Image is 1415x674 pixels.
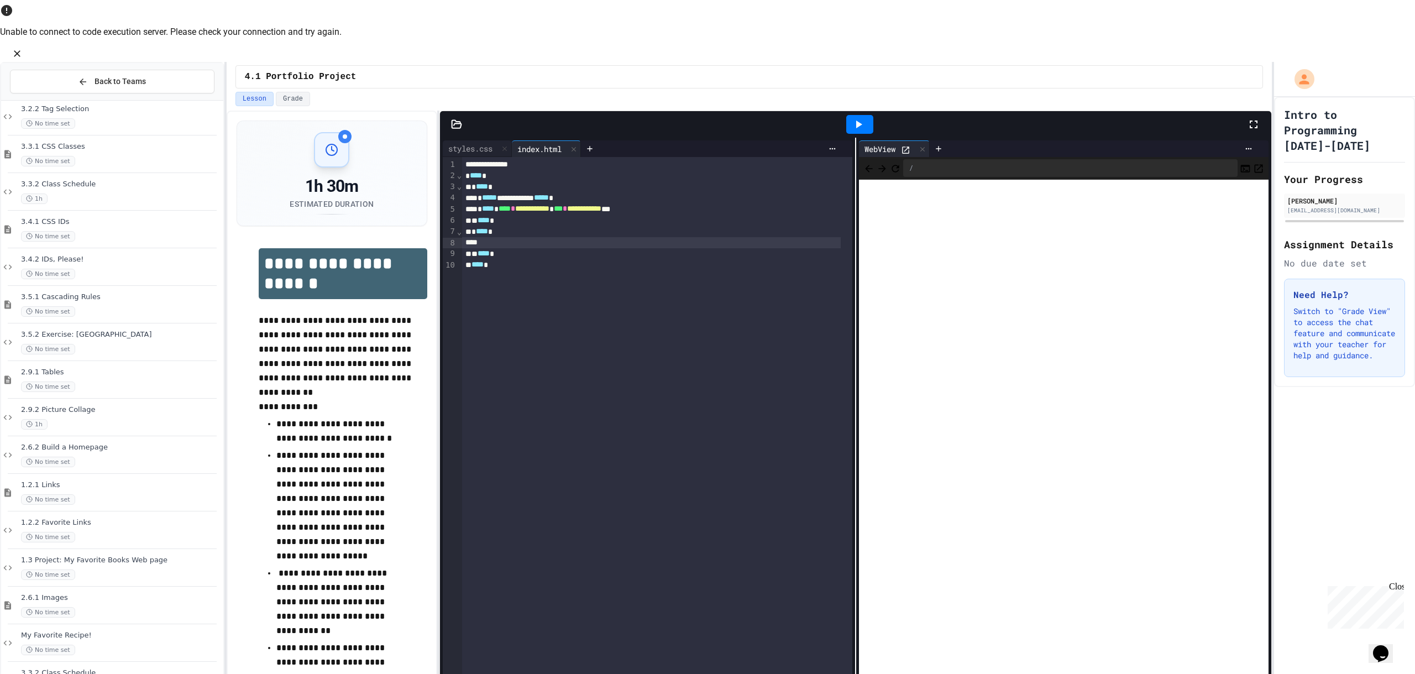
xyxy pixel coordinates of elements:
div: Estimated Duration [290,198,374,210]
span: Fold line [457,227,462,236]
button: Open in new tab [1253,161,1264,175]
div: 10 [443,260,457,271]
span: No time set [21,118,75,129]
div: Chat with us now!Close [4,4,76,70]
span: No time set [21,269,75,279]
button: Console [1240,161,1251,175]
span: No time set [21,645,75,655]
span: 3.4.2 IDs, Please! [21,255,221,264]
span: No time set [21,344,75,354]
span: No time set [21,607,75,618]
div: / [903,159,1238,177]
span: Forward [877,161,888,175]
span: 1.2.1 Links [21,480,221,490]
div: styles.css [443,140,512,157]
h2: Assignment Details [1284,237,1405,252]
div: styles.css [443,143,498,154]
span: No time set [21,532,75,542]
span: 3.3.1 CSS Classes [21,142,221,151]
div: 5 [443,204,457,215]
div: 3 [443,181,457,192]
button: Refresh [890,161,901,175]
span: No time set [21,457,75,467]
span: No time set [21,569,75,580]
div: 1 [443,159,457,170]
div: My Account [1283,66,1317,92]
span: 2.6.2 Build a Homepage [21,443,221,452]
h1: Intro to Programming [DATE]-[DATE] [1284,107,1405,153]
iframe: chat widget [1369,630,1404,663]
span: 3.3.2 Class Schedule [21,180,221,189]
div: 2 [443,170,457,181]
button: Grade [276,92,310,106]
span: 4.1 Portfolio Project [245,70,357,83]
span: My Favorite Recipe! [21,631,221,640]
span: Fold line [457,171,462,180]
span: 1.3 Project: My Favorite Books Web page [21,556,221,565]
div: 1h 30m [290,176,374,196]
h2: Your Progress [1284,171,1405,187]
div: 9 [443,248,457,259]
span: No time set [21,156,75,166]
span: 3.5.2 Exercise: [GEOGRAPHIC_DATA] [21,330,221,339]
span: No time set [21,382,75,392]
div: 4 [443,192,457,203]
div: 8 [443,238,457,249]
div: index.html [512,143,567,155]
div: 6 [443,215,457,226]
span: No time set [21,494,75,505]
h3: Need Help? [1293,288,1396,301]
div: [PERSON_NAME] [1287,196,1402,206]
div: 7 [443,226,457,237]
button: Back to Teams [10,70,214,93]
span: 2.9.1 Tables [21,368,221,377]
span: 3.4.1 CSS IDs [21,217,221,227]
span: 1h [21,194,48,204]
div: WebView [859,140,930,157]
div: [EMAIL_ADDRESS][DOMAIN_NAME] [1287,206,1402,215]
span: 3.2.2 Tag Selection [21,105,221,114]
span: Back [863,161,874,175]
div: index.html [512,140,581,157]
div: WebView [859,143,901,155]
span: Back to Teams [95,76,146,87]
div: No due date set [1284,257,1405,270]
p: Switch to "Grade View" to access the chat feature and communicate with your teacher for help and ... [1293,306,1396,361]
iframe: chat widget [1323,582,1404,629]
span: 1h [21,419,48,430]
span: 3.5.1 Cascading Rules [21,292,221,302]
span: Fold line [457,182,462,191]
button: Close [9,45,25,62]
span: 2.9.2 Picture Collage [21,405,221,415]
span: 1.2.2 Favorite Links [21,518,221,527]
span: No time set [21,231,75,242]
button: Lesson [235,92,274,106]
span: No time set [21,306,75,317]
span: 2.6.1 Images [21,593,221,603]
